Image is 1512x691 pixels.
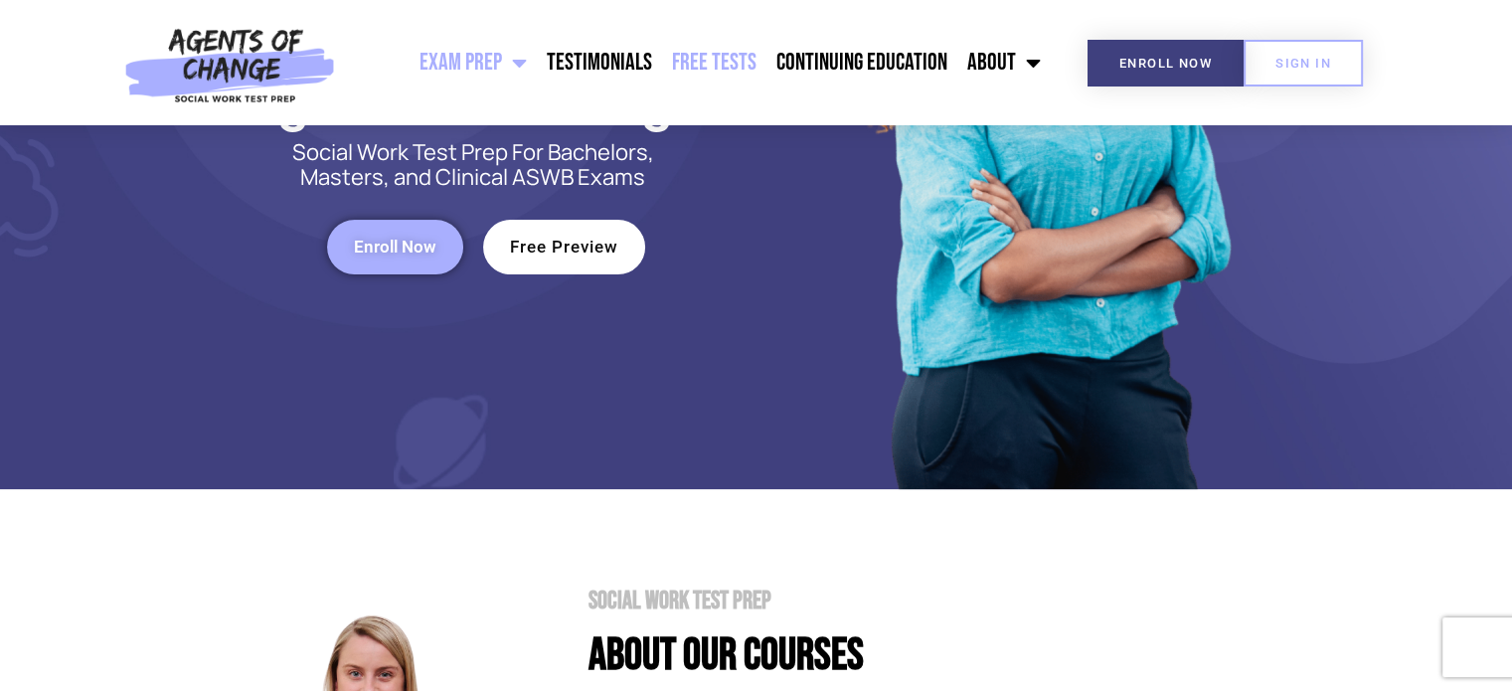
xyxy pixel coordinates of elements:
[1244,40,1363,86] a: SIGN IN
[354,239,436,256] span: Enroll Now
[662,38,766,87] a: Free Tests
[766,38,957,87] a: Continuing Education
[269,140,677,190] p: Social Work Test Prep For Bachelors, Masters, and Clinical ASWB Exams
[410,38,537,87] a: Exam Prep
[510,239,618,256] span: Free Preview
[345,38,1051,87] nav: Menu
[957,38,1051,87] a: About
[588,633,1322,678] h4: About Our Courses
[1088,40,1244,86] a: Enroll Now
[327,220,463,274] a: Enroll Now
[588,589,1322,613] h1: Social Work Test Prep
[537,38,662,87] a: Testimonials
[1119,57,1212,70] span: Enroll Now
[1275,57,1331,70] span: SIGN IN
[483,220,645,274] a: Free Preview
